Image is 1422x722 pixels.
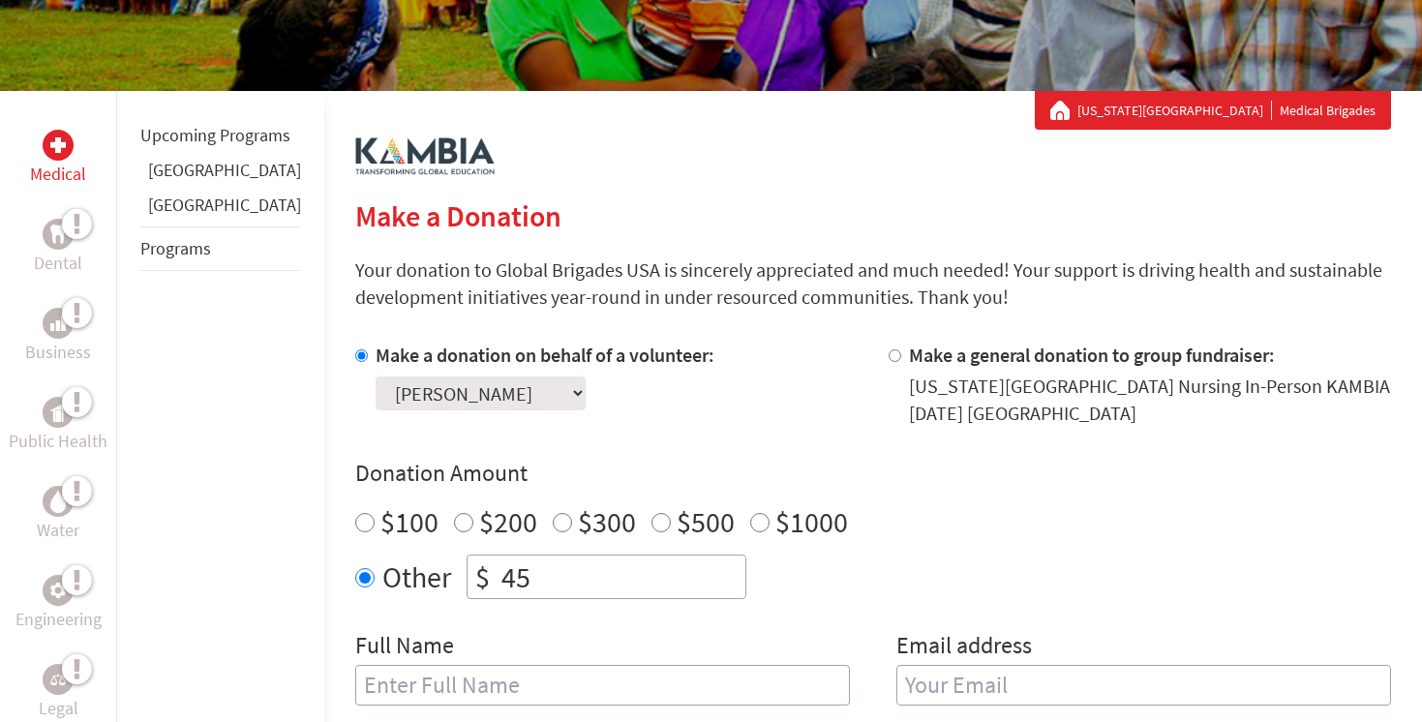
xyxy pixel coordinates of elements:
li: Programs [140,226,301,271]
p: Your donation to Global Brigades USA is sincerely appreciated and much needed! Your support is dr... [355,256,1391,311]
label: $300 [578,503,636,540]
div: Legal Empowerment [43,664,74,695]
p: Engineering [15,606,102,633]
label: $200 [479,503,537,540]
div: [US_STATE][GEOGRAPHIC_DATA] Nursing In-Person KAMBIA [DATE] [GEOGRAPHIC_DATA] [909,373,1391,427]
div: Business [43,308,74,339]
h2: Make a Donation [355,198,1391,233]
img: logo-kambia.png [355,137,495,175]
a: Upcoming Programs [140,124,290,146]
div: $ [468,556,498,598]
img: Dental [50,225,66,243]
div: Engineering [43,575,74,606]
p: Public Health [9,428,107,455]
div: Medical [43,130,74,161]
a: EngineeringEngineering [15,575,102,633]
p: Medical [30,161,86,188]
label: Full Name [355,630,454,665]
label: Email address [896,630,1032,665]
a: MedicalMedical [30,130,86,188]
a: BusinessBusiness [25,308,91,366]
h4: Donation Amount [355,458,1391,489]
img: Public Health [50,403,66,422]
li: Panama [140,192,301,226]
img: Legal Empowerment [50,674,66,685]
li: Belize [140,157,301,192]
p: Business [25,339,91,366]
img: Business [50,316,66,331]
input: Enter Full Name [355,665,850,706]
p: Dental [34,250,82,277]
label: Other [382,555,451,599]
div: Medical Brigades [1050,101,1376,120]
a: WaterWater [37,486,79,544]
input: Enter Amount [498,556,745,598]
div: Water [43,486,74,517]
label: $1000 [775,503,848,540]
a: [GEOGRAPHIC_DATA] [148,194,301,216]
p: Water [37,517,79,544]
img: Medical [50,137,66,153]
a: Public HealthPublic Health [9,397,107,455]
div: Public Health [43,397,74,428]
img: Engineering [50,583,66,598]
label: $500 [677,503,735,540]
a: [GEOGRAPHIC_DATA] [148,159,301,181]
input: Your Email [896,665,1391,706]
img: Water [50,490,66,512]
a: DentalDental [34,219,82,277]
div: Dental [43,219,74,250]
a: Programs [140,237,211,259]
label: Make a donation on behalf of a volunteer: [376,343,714,367]
label: Make a general donation to group fundraiser: [909,343,1275,367]
li: Upcoming Programs [140,114,301,157]
a: [US_STATE][GEOGRAPHIC_DATA] [1077,101,1272,120]
label: $100 [380,503,439,540]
